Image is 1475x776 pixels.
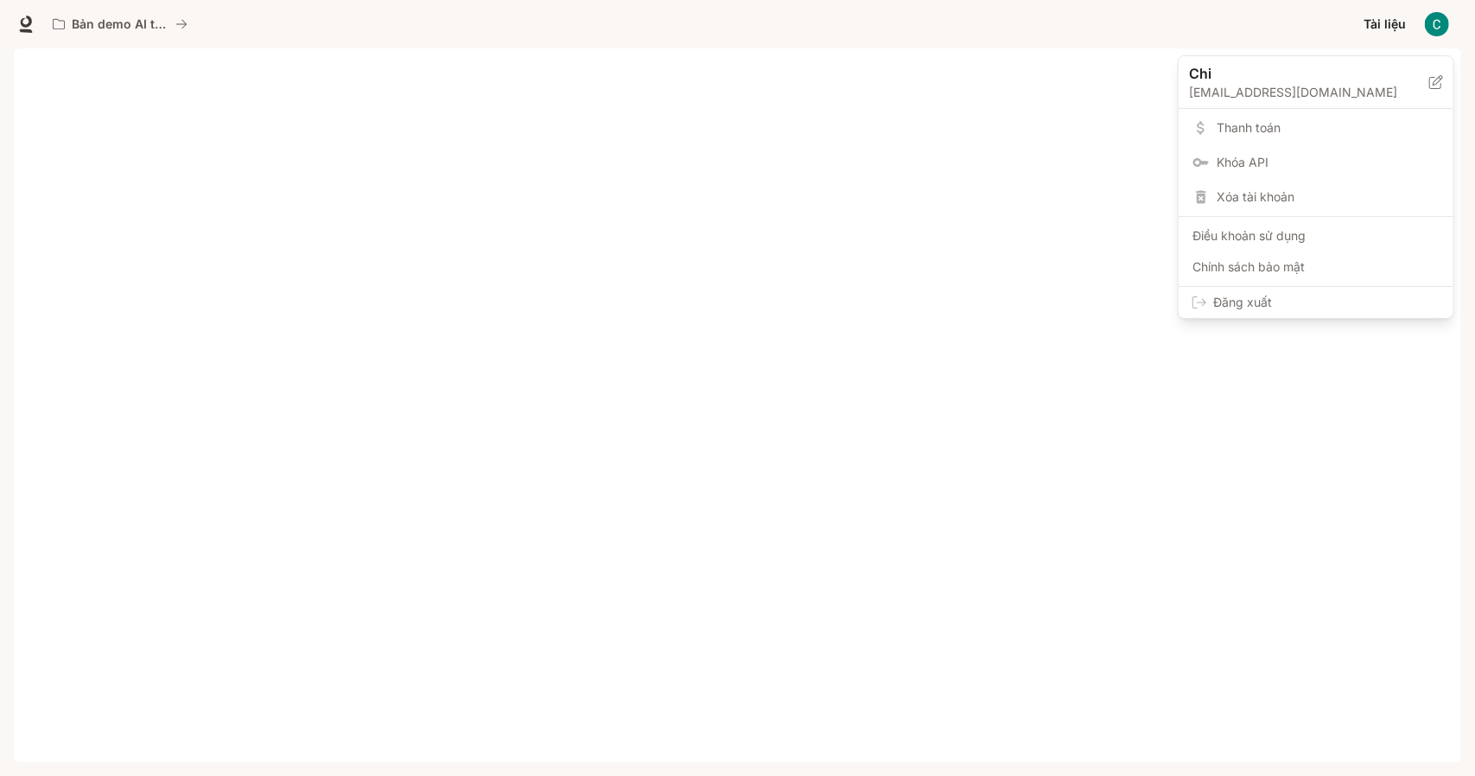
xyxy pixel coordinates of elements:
[1217,189,1294,204] font: Xóa tài khoản
[1217,120,1281,135] font: Thanh toán
[1182,112,1450,143] a: Thanh toán
[1217,155,1268,169] font: Khóa API
[1179,56,1453,109] div: Chi[EMAIL_ADDRESS][DOMAIN_NAME]
[1182,220,1450,251] a: Điều khoản sử dụng
[1213,295,1272,309] font: Đăng xuất
[1182,147,1450,178] a: Khóa API
[1189,65,1211,82] font: Chi
[1179,287,1453,318] div: Đăng xuất
[1192,228,1306,243] font: Điều khoản sử dụng
[1182,251,1450,283] a: Chính sách bảo mật
[1189,85,1397,99] font: [EMAIL_ADDRESS][DOMAIN_NAME]
[1192,259,1305,274] font: Chính sách bảo mật
[1182,181,1450,213] div: Xóa tài khoản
